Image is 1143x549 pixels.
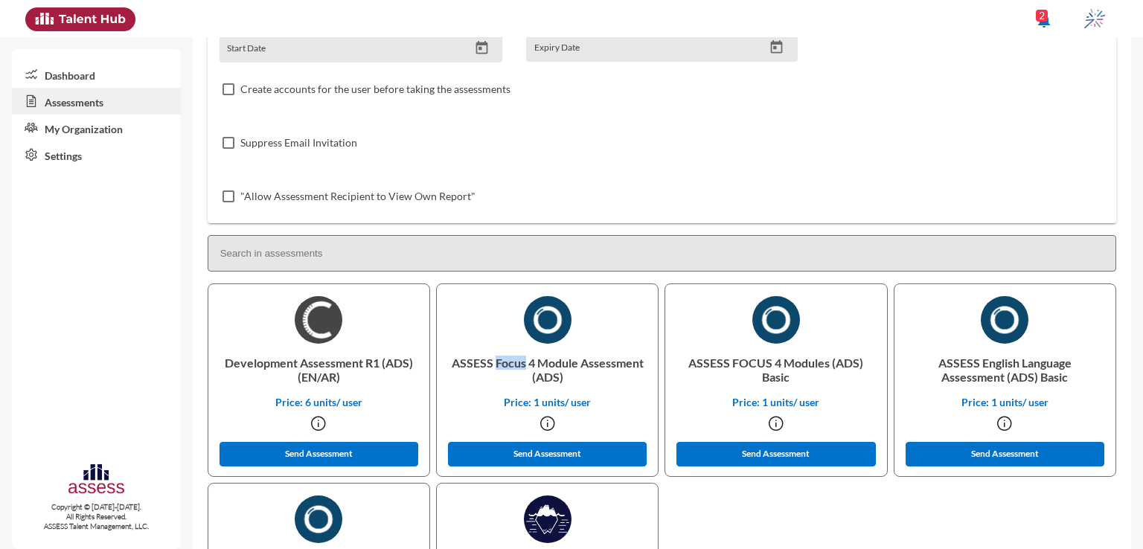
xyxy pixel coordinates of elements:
p: Price: 1 units/ user [906,396,1104,408]
p: ASSESS Focus 4 Module Assessment (ADS) [449,344,646,396]
p: Price: 1 units/ user [677,396,874,408]
a: Dashboard [12,61,181,88]
span: Suppress Email Invitation [240,134,357,152]
p: Price: 6 units/ user [220,396,417,408]
p: ASSESS FOCUS 4 Modules (ADS) Basic [677,344,874,396]
div: 2 [1036,10,1048,22]
span: Create accounts for the user before taking the assessments [240,80,510,98]
button: Send Assessment [906,442,1105,466]
button: Send Assessment [448,442,647,466]
a: Settings [12,141,181,168]
mat-icon: notifications [1035,11,1053,29]
p: Development Assessment R1 (ADS) (EN/AR) [220,344,417,396]
button: Send Assessment [676,442,876,466]
a: Assessments [12,88,181,115]
img: assesscompany-logo.png [67,462,126,498]
input: Search in assessments [208,235,1116,272]
p: ASSESS English Language Assessment (ADS) Basic [906,344,1104,396]
p: Price: 1 units/ user [449,396,646,408]
a: My Organization [12,115,181,141]
button: Send Assessment [220,442,419,466]
span: "Allow Assessment Recipient to View Own Report" [240,187,476,205]
button: Open calendar [763,39,790,55]
button: Open calendar [469,40,495,56]
p: Copyright © [DATE]-[DATE]. All Rights Reserved. ASSESS Talent Management, LLC. [12,502,181,531]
